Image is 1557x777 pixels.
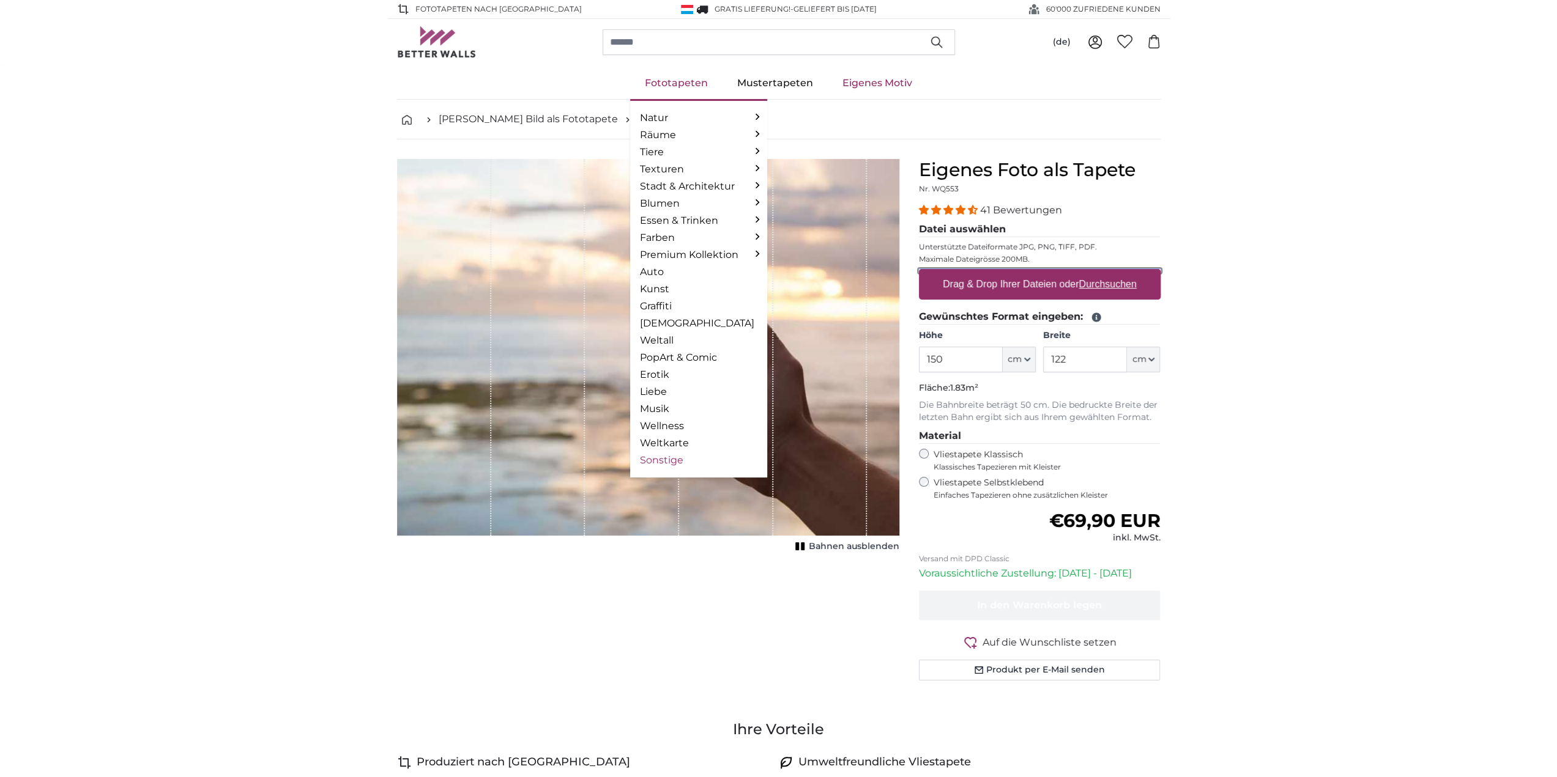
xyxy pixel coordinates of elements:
span: 41 Bewertungen [980,204,1062,216]
span: cm [1008,353,1022,366]
button: cm [1003,347,1036,372]
h3: Ihre Vorteile [397,720,1161,739]
span: In den Warenkorb legen [977,599,1102,611]
label: Höhe [919,330,1036,342]
label: Drag & Drop Ihrer Dateien oder [938,272,1142,296]
a: Räume [640,128,757,142]
p: Die Bahnbreite beträgt 50 cm. Die bedruckte Breite der letzten Bahn ergibt sich aus Ihrem gewählt... [919,399,1161,424]
span: 1.83m² [950,382,978,393]
label: Breite [1043,330,1160,342]
a: Stadt & Architektur [640,179,757,194]
a: Musik [640,402,757,416]
span: Bahnen ausblenden [809,540,899,553]
a: Eigenes Motiv [828,67,927,99]
label: Vliestapete Klassisch [934,449,1150,472]
span: GRATIS Lieferung! [715,4,790,13]
button: In den Warenkorb legen [919,591,1161,620]
a: Sonstige [640,453,757,468]
a: Premium Kollektion [640,248,757,262]
a: Mustertapeten [723,67,828,99]
button: Produkt per E-Mail senden [919,660,1161,680]
span: Einfaches Tapezieren ohne zusätzlichen Kleister [934,490,1161,500]
p: Maximale Dateigrösse 200MB. [919,254,1161,264]
a: Tiere [640,145,757,160]
span: Fototapeten nach [GEOGRAPHIC_DATA] [415,4,582,15]
a: Essen & Trinken [640,213,757,228]
a: PopArt & Comic [640,350,757,365]
a: Erotik [640,367,757,382]
span: cm [1132,353,1146,366]
legend: Material [919,429,1161,444]
a: Farben [640,230,757,245]
img: Betterwalls [397,26,477,57]
label: Vliestapete Selbstklebend [934,477,1161,500]
button: (de) [1043,31,1080,53]
p: Unterstützte Dateiformate JPG, PNG, TIFF, PDF. [919,242,1161,252]
p: Fläche: [919,382,1161,394]
p: Voraussichtliche Zustellung: [DATE] - [DATE] [919,566,1161,581]
h1: Eigenes Foto als Tapete [919,159,1161,181]
div: 1 of 1 [397,159,899,555]
a: Fototapeten [630,67,723,99]
span: €69,90 EUR [1049,509,1160,532]
span: Nr. WQ553 [919,184,959,193]
a: Weltkarte [640,436,757,451]
a: Graffiti [640,299,757,314]
a: Weltall [640,333,757,348]
p: Versand mit DPD Classic [919,554,1161,564]
h4: Produziert nach [GEOGRAPHIC_DATA] [417,754,630,771]
a: [PERSON_NAME] Bild als Fototapete [439,112,618,127]
legend: Datei auswählen [919,222,1161,237]
a: Kunst [640,282,757,296]
span: Klassisches Tapezieren mit Kleister [934,462,1150,472]
a: Liebe [640,385,757,399]
span: 4.39 stars [919,204,980,216]
span: 60'000 ZUFRIEDENE KUNDEN [1046,4,1161,15]
span: Geliefert bis [DATE] [793,4,877,13]
a: Blumen [640,196,757,211]
div: inkl. MwSt. [1049,532,1160,544]
button: Auf die Wunschliste setzen [919,635,1161,650]
nav: breadcrumbs [397,100,1161,139]
button: cm [1127,347,1160,372]
a: Natur [640,111,757,125]
a: Wellness [640,419,757,433]
legend: Gewünschtes Format eingeben: [919,309,1161,325]
span: Auf die Wunschliste setzen [983,635,1117,650]
h4: Umweltfreundliche Vliestapete [798,754,971,771]
a: Auto [640,265,757,279]
a: Texturen [640,162,757,177]
a: [DEMOGRAPHIC_DATA] [640,316,757,331]
button: Bahnen ausblenden [792,538,899,555]
span: - [790,4,877,13]
img: Luxemburg [681,5,693,14]
u: Durchsuchen [1079,279,1136,289]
